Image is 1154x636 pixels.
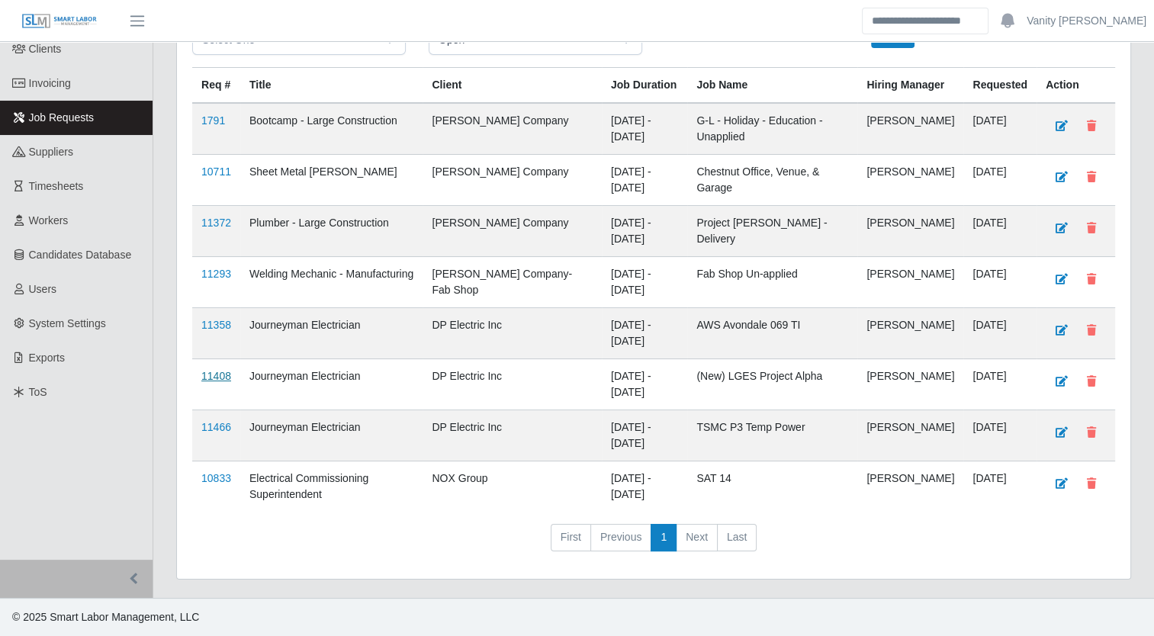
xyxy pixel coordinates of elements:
td: [DATE] [963,359,1037,410]
td: Fab Shop Un-applied [687,257,857,308]
th: Client [423,68,601,104]
span: Invoicing [29,77,71,89]
span: Clients [29,43,62,55]
td: Welding Mechanic - Manufacturing [240,257,423,308]
td: [DATE] - [DATE] [602,103,687,155]
td: [PERSON_NAME] [857,103,963,155]
td: TSMC P3 Temp Power [687,410,857,461]
nav: pagination [192,524,1115,564]
span: System Settings [29,317,106,329]
td: [PERSON_NAME] Company [423,103,601,155]
td: Journeyman Electrician [240,308,423,359]
a: 11372 [201,217,231,229]
td: Plumber - Large Construction [240,206,423,257]
span: Timesheets [29,180,84,192]
td: [DATE] [963,461,1037,512]
th: Req # [192,68,240,104]
td: [DATE] - [DATE] [602,257,687,308]
td: [DATE] - [DATE] [602,308,687,359]
td: G-L - Holiday - Education - Unapplied [687,103,857,155]
span: Workers [29,214,69,226]
td: [PERSON_NAME] [857,206,963,257]
input: Search [862,8,988,34]
th: Title [240,68,423,104]
td: (New) LGES Project Alpha [687,359,857,410]
td: Journeyman Electrician [240,359,423,410]
td: SAT 14 [687,461,857,512]
span: Users [29,283,57,295]
td: DP Electric Inc [423,308,601,359]
td: [PERSON_NAME] [857,461,963,512]
td: [DATE] [963,155,1037,206]
span: © 2025 Smart Labor Management, LLC [12,611,199,623]
td: [DATE] [963,410,1037,461]
td: Journeyman Electrician [240,410,423,461]
th: Job Duration [602,68,687,104]
span: Suppliers [29,146,73,158]
td: [PERSON_NAME] [857,359,963,410]
span: Job Requests [29,111,95,124]
img: SLM Logo [21,13,98,30]
th: Hiring Manager [857,68,963,104]
a: 11466 [201,421,231,433]
td: [DATE] [963,206,1037,257]
td: DP Electric Inc [423,359,601,410]
a: 11293 [201,268,231,280]
td: [DATE] - [DATE] [602,206,687,257]
td: [PERSON_NAME] [857,308,963,359]
td: [DATE] [963,103,1037,155]
th: Job Name [687,68,857,104]
td: [PERSON_NAME] Company [423,155,601,206]
span: ToS [29,386,47,398]
td: Sheet Metal [PERSON_NAME] [240,155,423,206]
td: [DATE] [963,257,1037,308]
a: 11358 [201,319,231,331]
td: Bootcamp - Large Construction [240,103,423,155]
td: [DATE] - [DATE] [602,359,687,410]
a: 10711 [201,165,231,178]
td: [PERSON_NAME] Company [423,206,601,257]
td: [PERSON_NAME] [857,257,963,308]
th: Requested [963,68,1037,104]
span: Exports [29,352,65,364]
td: NOX Group [423,461,601,512]
a: Vanity [PERSON_NAME] [1027,13,1146,29]
td: [DATE] - [DATE] [602,461,687,512]
td: DP Electric Inc [423,410,601,461]
td: [PERSON_NAME] [857,410,963,461]
a: 1791 [201,114,225,127]
td: [PERSON_NAME] [857,155,963,206]
td: Project [PERSON_NAME] - Delivery [687,206,857,257]
td: Chestnut Office, Venue, & Garage [687,155,857,206]
td: Electrical Commissioning Superintendent [240,461,423,512]
a: 1 [651,524,677,551]
td: [PERSON_NAME] Company- Fab Shop [423,257,601,308]
a: 10833 [201,472,231,484]
td: [DATE] - [DATE] [602,155,687,206]
td: AWS Avondale 069 TI [687,308,857,359]
th: Action [1037,68,1115,104]
a: 11408 [201,370,231,382]
span: Candidates Database [29,249,132,261]
td: [DATE] [963,308,1037,359]
td: [DATE] - [DATE] [602,410,687,461]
